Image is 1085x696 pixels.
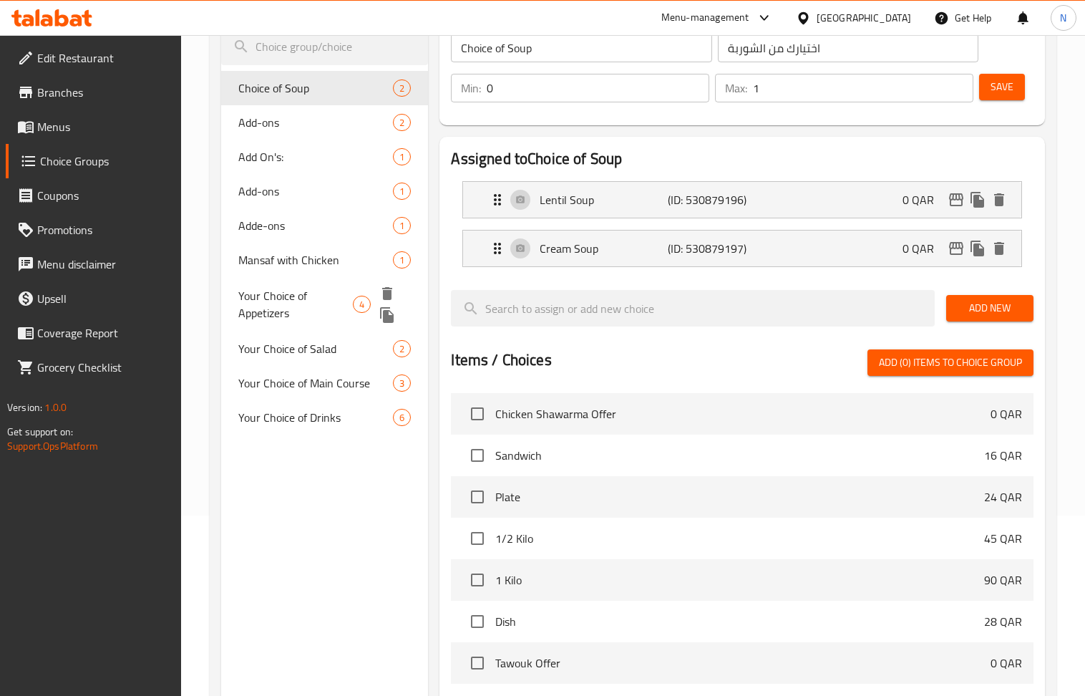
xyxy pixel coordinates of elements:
div: Choices [393,409,411,426]
span: 1 [394,185,410,198]
div: Your Choice of Main Course3 [221,366,429,400]
span: Tawouk Offer [495,654,990,672]
div: Add-ons2 [221,105,429,140]
div: Mansaf with Chicken1 [221,243,429,277]
button: Save [979,74,1025,100]
span: Select choice [462,606,492,637]
div: Your Choice of Drinks6 [221,400,429,435]
h2: Assigned to Choice of Soup [451,148,1033,170]
button: delete [988,238,1010,259]
a: Coverage Report [6,316,181,350]
input: search [451,290,934,327]
span: 2 [394,116,410,130]
a: Choice Groups [6,144,181,178]
span: Your Choice of Appetizers [238,287,353,322]
div: Expand [463,182,1021,218]
span: Choice of Soup [238,79,394,97]
a: Coupons [6,178,181,213]
a: Promotions [6,213,181,247]
div: Expand [463,231,1021,266]
span: Select choice [462,399,492,429]
a: Support.OpsPlatform [7,437,98,455]
span: Dish [495,613,983,630]
span: 1 [394,253,410,267]
div: Menu-management [661,9,749,26]
div: Choice of Soup2 [221,71,429,105]
span: Chicken Shawarma Offer [495,405,990,422]
p: (ID: 530879197) [668,240,753,257]
button: edit [945,238,967,259]
a: Grocery Checklist [6,350,181,385]
div: Add-ons1 [221,174,429,208]
span: Your Choice of Main Course [238,374,394,392]
span: Version: [7,398,42,417]
li: Expand [451,175,1033,224]
span: Grocery Checklist [37,359,170,376]
span: Menu disclaimer [37,256,170,273]
button: delete [376,283,398,304]
a: Branches [6,75,181,110]
span: 6 [394,411,410,425]
span: Your Choice of Salad [238,340,394,357]
p: 0 QAR [902,240,945,257]
p: 16 QAR [984,447,1022,464]
span: Branches [37,84,170,101]
span: N [1060,10,1066,26]
button: duplicate [376,304,398,326]
span: Select choice [462,482,492,512]
h2: Items / Choices [451,349,551,371]
span: Add New [958,299,1022,317]
span: Add-ons [238,114,394,131]
span: 2 [394,342,410,356]
div: Your Choice of Salad2 [221,332,429,366]
a: Edit Restaurant [6,41,181,75]
div: Choices [393,114,411,131]
p: 0 QAR [991,654,1022,672]
span: 1 [394,150,410,164]
p: 45 QAR [984,530,1022,547]
span: 1 [394,219,410,233]
div: [GEOGRAPHIC_DATA] [817,10,911,26]
p: 0 QAR [991,405,1022,422]
span: Upsell [37,290,170,307]
div: Add On's:1 [221,140,429,174]
p: Min: [461,79,481,97]
p: Max: [725,79,747,97]
span: Mansaf with Chicken [238,251,394,269]
span: Adde-ons [238,217,394,234]
span: Get support on: [7,422,73,441]
div: Choices [393,148,411,165]
div: Adde-ons1 [221,208,429,243]
button: Add (0) items to choice group [867,349,1033,376]
p: (ID: 530879196) [668,191,753,208]
span: 1 Kilo [495,571,983,589]
div: Choices [393,340,411,357]
span: Select choice [462,523,492,554]
a: Menu disclaimer [6,247,181,281]
li: Expand [451,224,1033,273]
div: Choices [393,183,411,200]
p: 90 QAR [984,571,1022,589]
span: Select choice [462,565,492,595]
button: duplicate [967,238,988,259]
span: Select choice [462,440,492,470]
span: Plate [495,488,983,506]
span: 2 [394,82,410,95]
span: 1/2 Kilo [495,530,983,547]
div: Your Choice of Appetizers4deleteduplicate [221,277,429,332]
span: Your Choice of Drinks [238,409,394,426]
span: Add-ons [238,183,394,200]
p: 28 QAR [984,613,1022,630]
span: Promotions [37,221,170,238]
span: 1.0.0 [44,398,67,417]
button: delete [988,189,1010,211]
button: edit [945,189,967,211]
div: Choices [393,374,411,392]
span: Choice Groups [40,153,170,170]
p: Cream Soup [540,240,668,257]
span: Edit Restaurant [37,49,170,67]
span: Add (0) items to choice group [879,354,1022,372]
span: Select choice [462,648,492,678]
div: Choices [353,296,371,313]
button: duplicate [967,189,988,211]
